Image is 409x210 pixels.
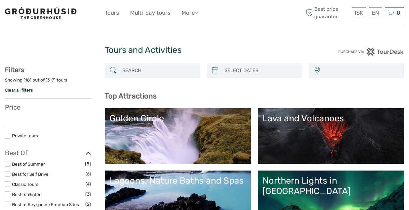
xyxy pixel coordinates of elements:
[110,113,246,124] div: Golden Circle
[12,202,79,207] a: Best of Reykjanes/Eruption Sites
[85,190,91,198] span: (3)
[110,113,246,159] a: Golden Circle
[304,6,350,20] span: Best price guarantee
[5,66,24,74] strong: Filters
[396,9,401,16] span: 0
[85,201,91,208] span: (2)
[338,48,404,56] img: PurchaseViaTourDesk.png
[5,103,91,111] h3: Price
[369,7,382,18] div: EN
[85,160,91,168] span: (8)
[263,113,399,124] div: Lava and Volcanoes
[355,9,363,16] span: ISK
[12,172,48,177] a: Best for Self Drive
[130,8,170,18] a: Multi-day tours
[120,65,197,76] input: SEARCH
[105,8,119,18] a: Tours
[47,77,54,83] label: 317
[105,45,305,55] h1: Tours and Activities
[105,92,157,100] b: Top Attractions
[5,87,33,93] a: Clear all filters
[5,149,91,157] h3: Best Of
[182,8,198,18] a: More
[12,161,45,167] a: Best of Summer
[12,192,41,197] a: Best of Winter
[110,175,246,186] div: Lagoons, Nature Baths and Spas
[12,133,38,138] a: Private tours
[5,77,91,87] div: Showing ( ) out of ( ) tours
[263,113,399,159] a: Lava and Volcanoes
[25,77,30,83] label: 18
[222,65,299,76] input: SELECT DATES
[86,180,91,188] span: (4)
[263,175,399,197] div: Northern Lights in [GEOGRAPHIC_DATA]
[86,170,91,178] span: (6)
[5,7,76,19] img: 1578-341a38b5-ce05-4595-9f3d-b8aa3718a0b3_logo_small.jpg
[12,182,38,187] a: Classic Tours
